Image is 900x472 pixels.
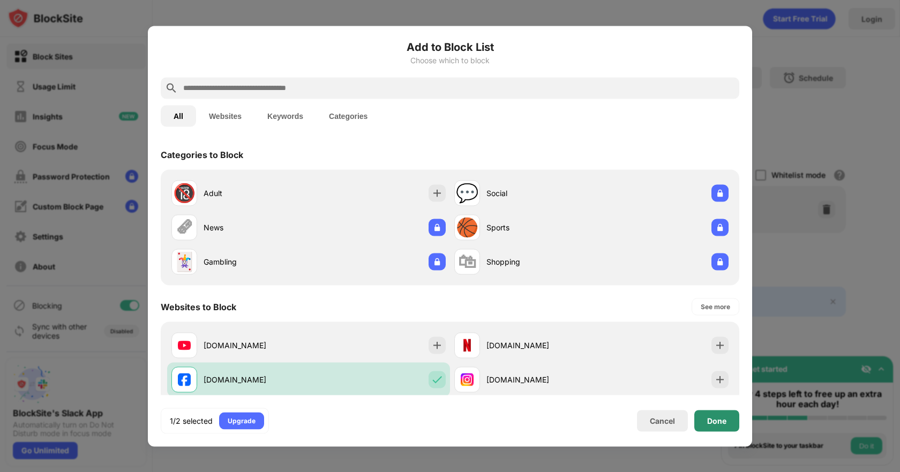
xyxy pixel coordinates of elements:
[161,39,739,55] h6: Add to Block List
[456,216,478,238] div: 🏀
[170,415,213,426] div: 1/2 selected
[204,374,309,385] div: [DOMAIN_NAME]
[178,373,191,386] img: favicons
[228,415,256,426] div: Upgrade
[650,416,675,425] div: Cancel
[458,251,476,273] div: 🛍
[161,56,739,64] div: Choose which to block
[204,256,309,267] div: Gambling
[173,251,196,273] div: 🃏
[173,182,196,204] div: 🔞
[204,340,309,351] div: [DOMAIN_NAME]
[165,81,178,94] img: search.svg
[196,105,254,126] button: Websites
[456,182,478,204] div: 💬
[461,339,474,351] img: favicons
[316,105,380,126] button: Categories
[486,256,591,267] div: Shopping
[204,188,309,199] div: Adult
[178,339,191,351] img: favicons
[486,222,591,233] div: Sports
[707,416,726,425] div: Done
[461,373,474,386] img: favicons
[175,216,193,238] div: 🗞
[486,374,591,385] div: [DOMAIN_NAME]
[204,222,309,233] div: News
[486,340,591,351] div: [DOMAIN_NAME]
[486,188,591,199] div: Social
[701,301,730,312] div: See more
[254,105,316,126] button: Keywords
[161,301,236,312] div: Websites to Block
[161,149,243,160] div: Categories to Block
[161,105,196,126] button: All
